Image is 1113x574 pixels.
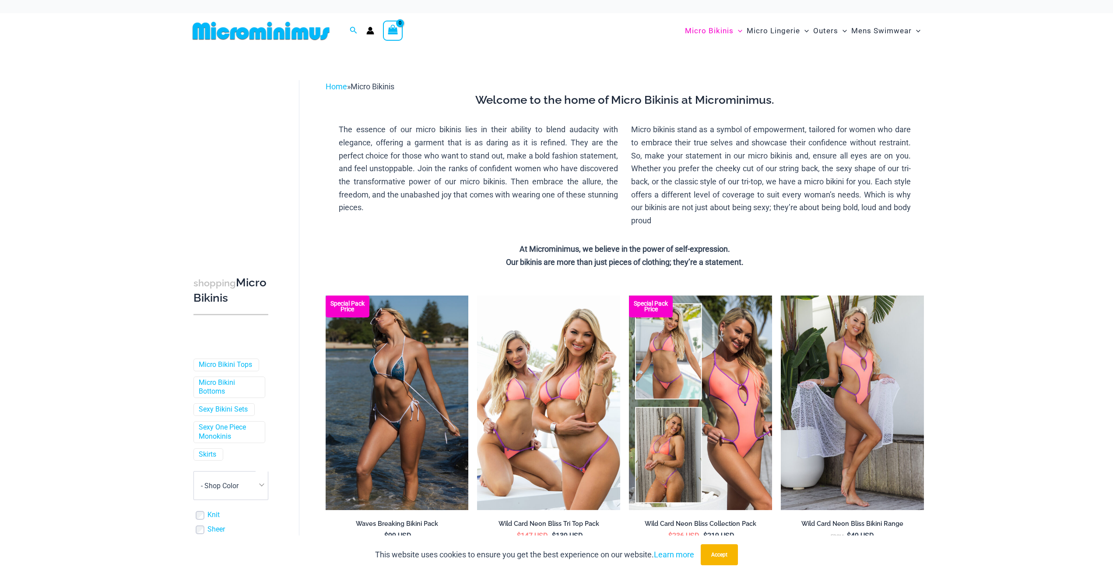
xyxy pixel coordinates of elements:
[384,532,411,540] bdi: 99 USD
[744,18,811,44] a: Micro LingerieMenu ToggleMenu Toggle
[477,520,620,528] h2: Wild Card Neon Bliss Tri Top Pack
[326,82,394,91] span: »
[520,244,730,254] strong: At Microminimus, we believe in the power of self-expression.
[851,20,912,42] span: Mens Swimwear
[332,93,917,108] h3: Welcome to the home of Micro Bikinis at Microminimus.
[629,520,772,531] a: Wild Card Neon Bliss Collection Pack
[199,378,258,397] a: Micro Bikini Bottoms
[654,550,694,559] a: Learn more
[552,532,583,540] bdi: 139 USD
[847,532,851,540] span: $
[781,296,924,510] img: Wild Card Neon Bliss 312 Top 01
[193,73,272,248] iframe: TrustedSite Certified
[193,278,236,289] span: shopping
[668,532,672,540] span: $
[199,360,252,370] a: Micro Bikini Tops
[375,548,694,561] p: This website uses cookies to ensure you get the best experience on our website.
[366,27,374,35] a: Account icon link
[847,532,874,540] bdi: 49 USD
[912,20,920,42] span: Menu Toggle
[199,450,216,459] a: Skirts
[800,20,809,42] span: Menu Toggle
[383,21,403,41] a: View Shopping Cart, empty
[339,123,618,214] p: The essence of our micro bikinis lies in their ability to blend audacity with elegance, offering ...
[193,275,268,306] h3: Micro Bikinis
[194,472,268,500] span: - Shop Color
[326,520,469,528] h2: Waves Breaking Bikini Pack
[326,296,469,510] img: Waves Breaking Ocean 312 Top 456 Bottom 08
[831,534,845,539] span: From:
[384,532,388,540] span: $
[701,544,738,565] button: Accept
[207,511,220,520] a: Knit
[838,20,847,42] span: Menu Toggle
[747,20,800,42] span: Micro Lingerie
[326,301,369,312] b: Special Pack Price
[681,16,924,46] nav: Site Navigation
[781,520,924,528] h2: Wild Card Neon Bliss Bikini Range
[506,257,744,267] strong: Our bikinis are more than just pieces of clothing; they’re a statement.
[629,301,673,312] b: Special Pack Price
[477,520,620,531] a: Wild Card Neon Bliss Tri Top Pack
[668,532,699,540] bdi: 236 USD
[201,482,239,490] span: - Shop Color
[629,296,772,510] a: Collection Pack (7) Collection Pack B (1)Collection Pack B (1)
[517,532,548,540] bdi: 147 USD
[781,296,924,510] a: Wild Card Neon Bliss 312 Top 01Wild Card Neon Bliss 819 One Piece St Martin 5996 Sarong 04Wild Ca...
[781,520,924,531] a: Wild Card Neon Bliss Bikini Range
[326,520,469,531] a: Waves Breaking Bikini Pack
[703,532,734,540] bdi: 219 USD
[703,532,707,540] span: $
[193,471,268,500] span: - Shop Color
[552,532,556,540] span: $
[199,423,258,441] a: Sexy One Piece Monokinis
[207,525,225,534] a: Sheer
[685,20,734,42] span: Micro Bikinis
[629,520,772,528] h2: Wild Card Neon Bliss Collection Pack
[326,296,469,510] a: Waves Breaking Ocean 312 Top 456 Bottom 08 Waves Breaking Ocean 312 Top 456 Bottom 04Waves Breaki...
[813,20,838,42] span: Outers
[631,123,911,227] p: Micro bikinis stand as a symbol of empowerment, tailored for women who dare to embrace their true...
[734,20,742,42] span: Menu Toggle
[477,296,620,510] a: Wild Card Neon Bliss Tri Top PackWild Card Neon Bliss Tri Top Pack BWild Card Neon Bliss Tri Top ...
[477,296,620,510] img: Wild Card Neon Bliss Tri Top Pack
[189,21,333,41] img: MM SHOP LOGO FLAT
[811,18,849,44] a: OutersMenu ToggleMenu Toggle
[517,532,521,540] span: $
[350,25,358,36] a: Search icon link
[351,82,394,91] span: Micro Bikinis
[849,18,923,44] a: Mens SwimwearMenu ToggleMenu Toggle
[326,82,347,91] a: Home
[683,18,744,44] a: Micro BikinisMenu ToggleMenu Toggle
[629,296,772,510] img: Collection Pack (7)
[199,405,248,414] a: Sexy Bikini Sets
